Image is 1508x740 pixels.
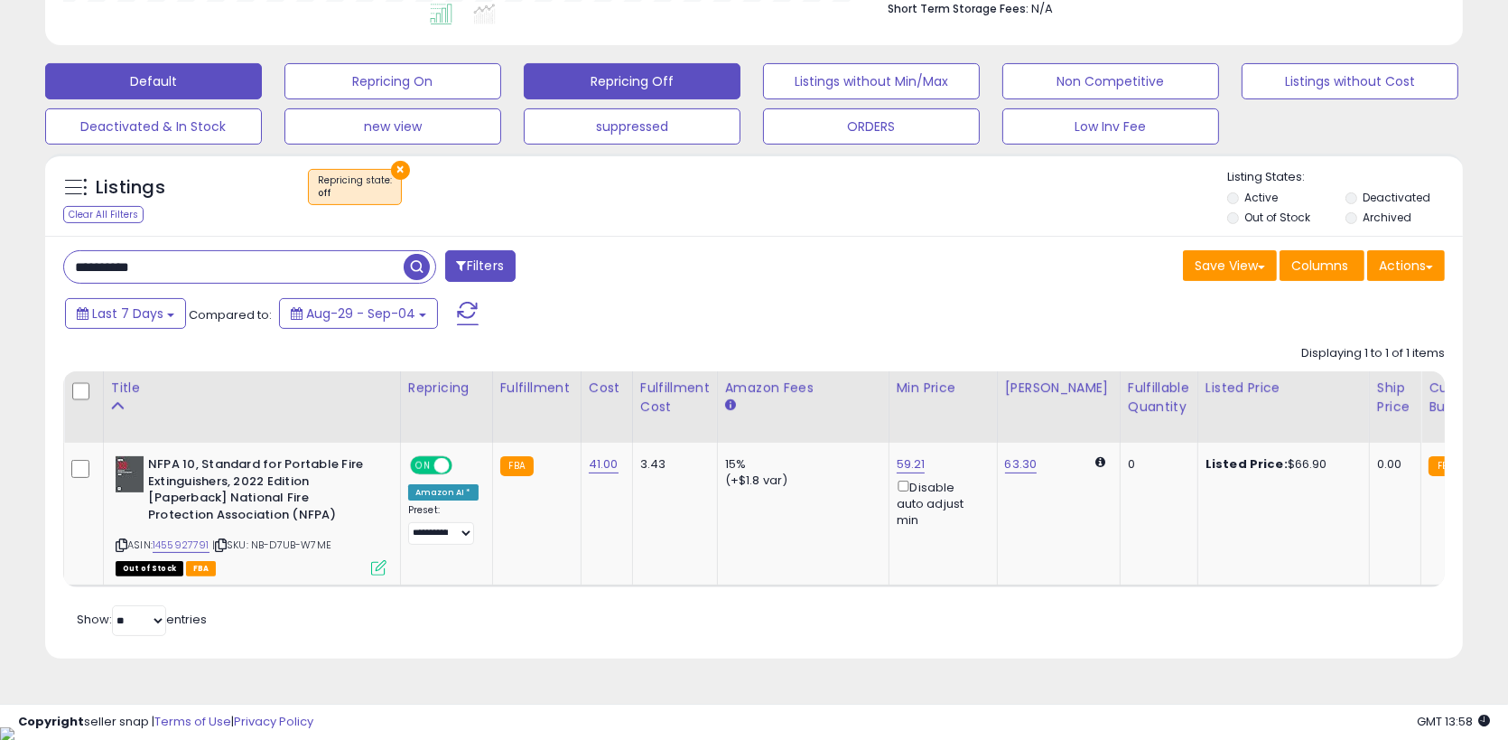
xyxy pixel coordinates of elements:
button: Last 7 Days [65,298,186,329]
div: Displaying 1 to 1 of 1 items [1301,345,1445,362]
div: [PERSON_NAME] [1005,379,1112,398]
div: 0 [1128,456,1184,473]
span: Last 7 Days [92,304,163,323]
b: Short Term Storage Fees: [888,1,1029,16]
small: Amazon Fees. [725,398,736,414]
button: ORDERS [763,108,980,145]
div: Min Price [897,379,990,398]
span: ON [412,458,434,473]
div: Fulfillable Quantity [1128,379,1190,417]
a: 59.21 [897,455,926,473]
span: Compared to: [189,306,272,323]
div: Clear All Filters [63,206,144,223]
a: 1455927791 [153,538,209,553]
label: Archived [1363,210,1411,225]
div: Listed Price [1205,379,1362,398]
a: Terms of Use [154,713,231,730]
span: Aug-29 - Sep-04 [306,304,415,323]
div: 0.00 [1377,456,1407,473]
i: Calculated using Dynamic Max Price. [1096,456,1106,468]
span: | SKU: NB-D7UB-W7ME [212,538,331,552]
button: Aug-29 - Sep-04 [279,298,438,329]
div: Ship Price [1377,379,1413,417]
button: Deactivated & In Stock [45,108,262,145]
a: 41.00 [589,455,619,473]
div: Amazon AI * [408,484,479,501]
div: $66.90 [1205,456,1355,473]
div: Fulfillment [500,379,573,398]
button: new view [284,108,501,145]
span: FBA [186,561,217,576]
label: Active [1244,190,1278,205]
button: Repricing Off [524,63,740,99]
button: suppressed [524,108,740,145]
span: Show: entries [77,611,207,628]
div: off [318,187,392,200]
h5: Listings [96,175,165,201]
span: Columns [1291,257,1348,275]
p: Listing States: [1227,169,1463,186]
span: 2025-09-12 13:58 GMT [1417,713,1490,730]
div: Amazon Fees [725,379,881,398]
small: FBA [1429,456,1462,476]
div: Title [111,379,393,398]
div: Disable auto adjust min [897,477,983,529]
button: Listings without Min/Max [763,63,980,99]
button: Non Competitive [1002,63,1219,99]
button: Repricing On [284,63,501,99]
button: Columns [1280,250,1364,281]
div: Fulfillment Cost [640,379,710,417]
div: Preset: [408,504,479,545]
a: 63.30 [1005,455,1038,473]
button: Low Inv Fee [1002,108,1219,145]
img: 21b7JzbFsFL._SL40_.jpg [116,456,144,492]
span: OFF [450,458,479,473]
div: 3.43 [640,456,703,473]
a: Privacy Policy [234,713,313,730]
div: (+$1.8 var) [725,473,875,489]
strong: Copyright [18,713,84,730]
div: Repricing [408,379,485,398]
button: × [391,161,410,180]
button: Listings without Cost [1242,63,1458,99]
button: Filters [445,250,516,282]
span: Repricing state : [318,173,392,201]
div: seller snap | | [18,714,313,731]
div: ASIN: [116,456,386,574]
button: Default [45,63,262,99]
button: Actions [1367,250,1445,281]
span: All listings that are currently out of stock and unavailable for purchase on Amazon [116,561,183,576]
label: Deactivated [1363,190,1430,205]
b: Listed Price: [1205,455,1288,473]
b: NFPA 10, Standard for Portable Fire Extinguishers, 2022 Edition [Paperback] National Fire Protect... [148,456,368,528]
div: Cost [589,379,625,398]
button: Save View [1183,250,1277,281]
label: Out of Stock [1244,210,1310,225]
div: 15% [725,456,875,473]
small: FBA [500,456,534,476]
